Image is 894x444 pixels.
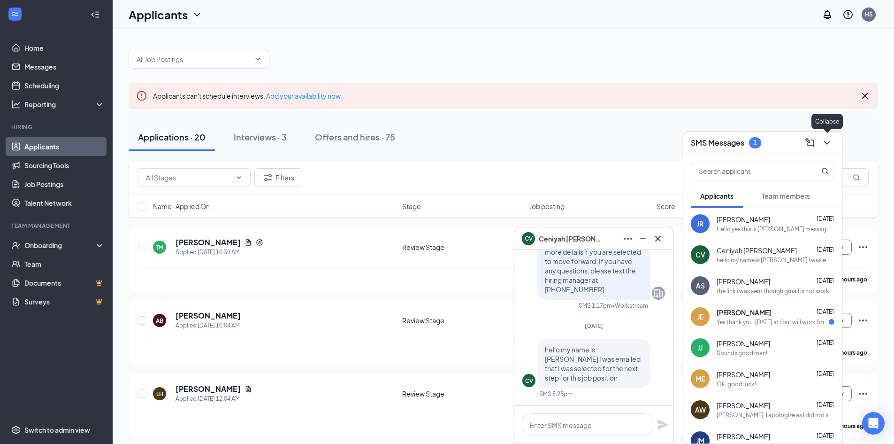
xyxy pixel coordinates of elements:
svg: ChevronDown [254,55,261,63]
svg: Analysis [11,100,21,109]
svg: Settings [11,425,21,435]
h1: Applicants [129,7,188,23]
span: • Workstream [612,302,648,310]
svg: Collapse [91,10,100,19]
input: All Stages [146,172,231,183]
svg: Reapply [256,239,263,246]
span: [PERSON_NAME] [717,432,770,441]
a: Add your availability now [266,92,341,100]
span: Name · Applied On [153,202,210,211]
span: [DATE] [817,370,834,377]
div: JE [697,312,703,321]
div: Hello yes this is [PERSON_NAME] messaging about the front of house team and maybe pm manager ?? [717,225,834,233]
div: TM [156,243,163,251]
h5: [PERSON_NAME] [176,384,241,394]
div: Review Stage [402,389,524,398]
span: [PERSON_NAME] [717,339,770,348]
span: Job posting [529,202,565,211]
span: Ceniyah [PERSON_NAME] [539,234,604,244]
div: Review Stage [402,242,524,252]
input: Search applicant [691,162,802,180]
button: Ellipses [620,231,635,246]
svg: Minimize [637,233,649,244]
div: Yes thank you. [DATE] at four will work for an interview. [717,318,829,326]
button: ComposeMessage [802,135,818,150]
svg: Company [653,288,664,299]
svg: ChevronDown [191,9,203,20]
span: Team members [762,192,810,200]
div: Reporting [24,100,105,109]
span: Applicants can't schedule interviews. [153,92,341,100]
div: Applications · 20 [138,131,206,143]
svg: Cross [652,233,664,244]
button: Cross [650,231,665,246]
span: [DATE] [817,401,834,408]
h5: [PERSON_NAME] [176,237,241,248]
span: Applicants [700,192,734,200]
h3: SMS Messages [691,138,744,148]
b: 5 hours ago [836,276,867,283]
div: AB [156,317,163,325]
div: AS [696,281,705,290]
div: Offers and hires · 75 [315,131,395,143]
div: Interviews · 3 [234,131,287,143]
div: Sounds good man! [717,349,767,357]
h5: [PERSON_NAME] [176,311,241,321]
div: [PERSON_NAME], I apologize as I did not see this. Good luck and please let me know if this changes [717,411,834,419]
a: Talent Network [24,194,105,212]
button: Filter Filters [254,168,302,187]
span: [PERSON_NAME] [717,370,770,379]
a: Scheduling [24,76,105,95]
span: [DATE] [817,215,834,222]
div: Open Intercom Messenger [862,412,885,435]
div: CV [695,250,705,259]
div: 1 [753,139,757,147]
div: HS [865,10,873,18]
span: [DATE] [817,339,834,346]
svg: Document [245,239,252,246]
svg: Plane [657,419,668,430]
span: [DATE] [585,322,603,329]
div: Team Management [11,222,103,230]
span: [PERSON_NAME] [717,215,770,224]
div: AW [695,405,706,414]
svg: ComposeMessage [804,137,816,148]
div: ME [695,374,705,383]
span: [PERSON_NAME] [717,308,771,317]
a: SurveysCrown [24,292,105,311]
svg: Ellipses [857,315,869,326]
span: Score [657,202,675,211]
svg: MagnifyingGlass [821,167,829,175]
svg: UserCheck [11,241,21,250]
b: 5 hours ago [836,349,867,356]
a: Job Postings [24,175,105,194]
div: hello my name is [PERSON_NAME] I was emailed that I was selected for the next step for this job p... [717,256,834,264]
svg: Filter [262,172,274,183]
a: DocumentsCrown [24,273,105,292]
svg: Cross [859,90,871,101]
div: LH [156,390,163,398]
svg: ChevronDown [235,174,243,181]
svg: WorkstreamLogo [10,9,20,19]
svg: Notifications [822,9,833,20]
span: [PERSON_NAME] [717,401,770,410]
svg: Ellipses [857,241,869,253]
span: [DATE] [817,277,834,284]
a: Applicants [24,137,105,156]
div: CV [525,377,533,385]
div: JR [697,219,703,228]
span: [DATE] [817,308,834,315]
div: Ok, good luck! [717,380,756,388]
div: Applied [DATE] 10:04 AM [176,321,241,330]
div: Collapse [811,114,843,129]
input: All Job Postings [137,54,250,64]
span: Stage [402,202,421,211]
a: Home [24,39,105,57]
a: Sourcing Tools [24,156,105,175]
svg: Error [136,90,147,101]
span: [DATE] [817,432,834,439]
button: Minimize [635,231,650,246]
div: Switch to admin view [24,425,90,435]
button: ChevronDown [819,135,834,150]
svg: QuestionInfo [842,9,854,20]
